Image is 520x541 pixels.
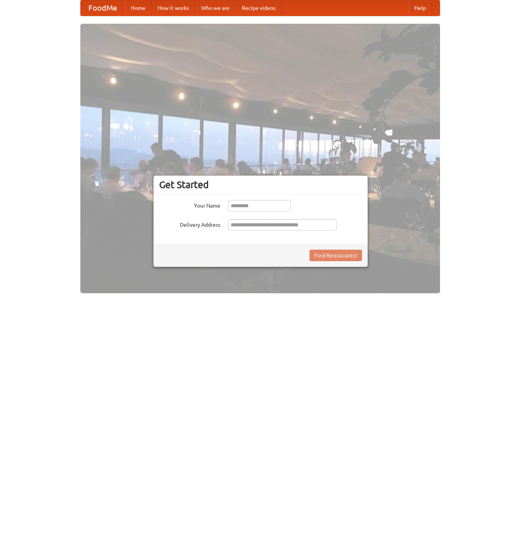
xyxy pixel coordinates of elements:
[159,200,220,210] label: Your Name
[159,179,362,190] h3: Get Started
[236,0,282,16] a: Recipe videos
[408,0,432,16] a: Help
[125,0,152,16] a: Home
[310,250,362,261] button: Find Restaurants!
[195,0,236,16] a: Who we are
[152,0,195,16] a: How it works
[159,219,220,229] label: Delivery Address
[81,0,125,16] a: FoodMe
